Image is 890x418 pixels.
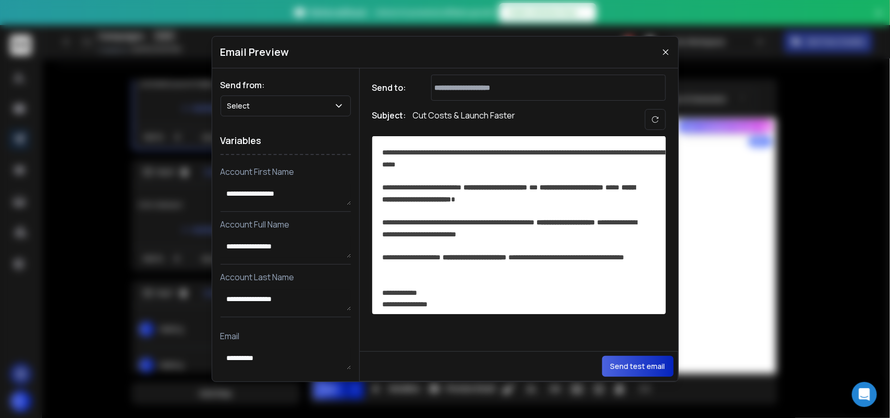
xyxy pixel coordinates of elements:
div: Open Intercom Messenger [852,382,877,407]
p: Account Full Name [221,218,351,231]
p: Select [227,101,254,111]
h1: Email Preview [221,45,289,59]
p: Account First Name [221,165,351,178]
button: Send test email [602,356,674,377]
h1: Send to: [372,81,414,94]
h1: Variables [221,127,351,155]
p: Email [221,330,351,342]
p: Cut Costs & Launch Faster [413,109,516,130]
h1: Subject: [372,109,407,130]
p: Account Last Name [221,271,351,283]
h1: Send from: [221,79,351,91]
